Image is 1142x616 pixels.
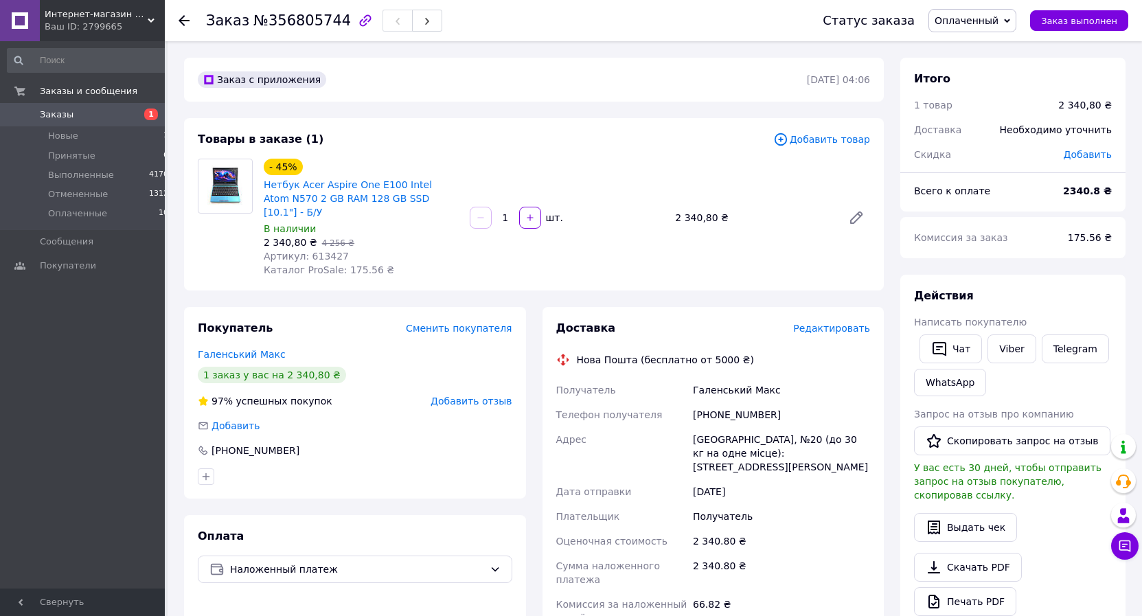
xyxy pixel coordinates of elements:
[690,378,873,402] div: Галенський Макс
[914,462,1101,501] span: У вас есть 30 дней, чтобы отправить запрос на отзыв покупателю, скопировав ссылку.
[1042,334,1109,363] a: Telegram
[149,169,168,181] span: 4170
[264,251,349,262] span: Артикул: 613427
[149,188,168,201] span: 1312
[264,264,394,275] span: Каталог ProSale: 175.56 ₴
[914,587,1016,616] a: Печать PDF
[198,133,323,146] span: Товары в заказе (1)
[48,130,78,142] span: Новые
[556,560,660,585] span: Сумма наложенного платежа
[1111,532,1139,560] button: Чат с покупателем
[322,238,354,248] span: 4 256 ₴
[1058,98,1112,112] div: 2 340,80 ₴
[144,109,158,120] span: 1
[264,223,316,234] span: В наличии
[163,130,168,142] span: 1
[406,323,512,334] span: Сменить покупателя
[935,15,998,26] span: Оплаченный
[556,486,632,497] span: Дата отправки
[198,166,252,206] img: Нетбук Acer Aspire One E100 Intel Atom N570 2 GB RAM 128 GB SSD [10.1"] - Б/У
[198,321,273,334] span: Покупатель
[914,409,1074,420] span: Запрос на отзыв про компанию
[914,553,1022,582] a: Скачать PDF
[1064,149,1112,160] span: Добавить
[920,334,982,363] button: Чат
[48,188,108,201] span: Отмененные
[690,427,873,479] div: [GEOGRAPHIC_DATA], №20 (до 30 кг на одне місце): [STREET_ADDRESS][PERSON_NAME]
[159,207,168,220] span: 10
[1063,185,1112,196] b: 2340.8 ₴
[198,349,286,360] a: Галенський Макс
[793,323,870,334] span: Редактировать
[690,554,873,592] div: 2 340.80 ₴
[48,207,107,220] span: Оплаченные
[40,85,137,98] span: Заказы и сообщения
[40,260,96,272] span: Покупатели
[690,402,873,427] div: [PHONE_NUMBER]
[914,513,1017,542] button: Выдать чек
[264,159,303,175] div: - 45%
[914,232,1008,243] span: Комиссия за заказ
[264,237,317,248] span: 2 340,80 ₴
[992,115,1120,145] div: Необходимо уточнить
[690,479,873,504] div: [DATE]
[773,132,870,147] span: Добавить товар
[7,48,170,73] input: Поиск
[40,236,93,248] span: Сообщения
[843,204,870,231] a: Редактировать
[206,12,249,29] span: Заказ
[807,74,870,85] time: [DATE] 04:06
[198,394,332,408] div: успешных покупок
[431,396,512,407] span: Добавить отзыв
[987,334,1036,363] a: Viber
[210,444,301,457] div: [PHONE_NUMBER]
[264,179,432,218] a: Нетбук Acer Aspire One E100 Intel Atom N570 2 GB RAM 128 GB SSD [10.1"] - Б/У
[198,529,244,543] span: Оплата
[690,529,873,554] div: 2 340.80 ₴
[556,434,586,445] span: Адрес
[45,8,148,21] span: Интернет-магазин DS-Port
[556,536,668,547] span: Оценочная стоимость
[45,21,165,33] div: Ваш ID: 2799665
[914,149,951,160] span: Скидка
[914,426,1110,455] button: Скопировать запрос на отзыв
[230,562,484,577] span: Наложенный платеж
[198,367,346,383] div: 1 заказ у вас на 2 340,80 ₴
[1041,16,1117,26] span: Заказ выполнен
[914,185,990,196] span: Всего к оплате
[914,369,986,396] a: WhatsApp
[823,14,915,27] div: Статус заказа
[1068,232,1112,243] span: 175.56 ₴
[690,504,873,529] div: Получатель
[48,169,114,181] span: Выполненные
[556,385,616,396] span: Получатель
[914,317,1027,328] span: Написать покупателю
[543,211,564,225] div: шт.
[212,420,260,431] span: Добавить
[1030,10,1128,31] button: Заказ выполнен
[914,289,974,302] span: Действия
[670,208,837,227] div: 2 340,80 ₴
[253,12,351,29] span: №356805744
[179,14,190,27] div: Вернуться назад
[914,100,952,111] span: 1 товар
[556,511,620,522] span: Плательщик
[163,150,168,162] span: 6
[198,71,326,88] div: Заказ с приложения
[48,150,95,162] span: Принятые
[556,409,663,420] span: Телефон получателя
[914,124,961,135] span: Доставка
[914,72,950,85] span: Итого
[573,353,757,367] div: Нова Пошта (бесплатно от 5000 ₴)
[556,321,616,334] span: Доставка
[212,396,233,407] span: 97%
[40,109,73,121] span: Заказы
